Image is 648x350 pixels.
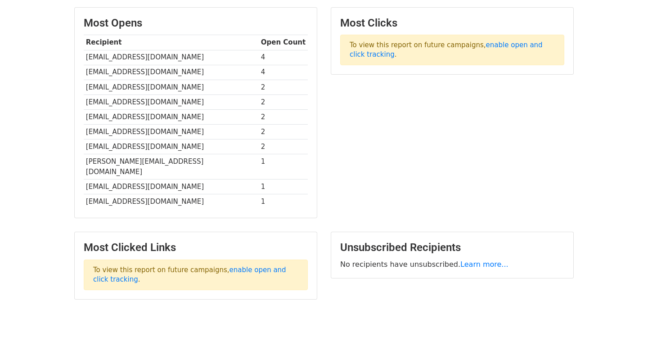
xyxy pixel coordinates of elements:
a: enable open and click tracking [93,266,286,283]
th: Open Count [259,35,308,50]
p: No recipients have unsubscribed. [340,260,564,269]
td: 1 [259,179,308,194]
p: To view this report on future campaigns, . [84,260,308,290]
td: 2 [259,109,308,124]
td: [EMAIL_ADDRESS][DOMAIN_NAME] [84,65,259,80]
td: 1 [259,194,308,209]
a: Learn more... [460,260,508,269]
td: 4 [259,50,308,65]
td: [EMAIL_ADDRESS][DOMAIN_NAME] [84,109,259,124]
td: 2 [259,125,308,139]
td: 2 [259,94,308,109]
td: [EMAIL_ADDRESS][DOMAIN_NAME] [84,194,259,209]
td: 1 [259,154,308,179]
th: Recipient [84,35,259,50]
td: 2 [259,80,308,94]
td: 4 [259,65,308,80]
td: [EMAIL_ADDRESS][DOMAIN_NAME] [84,94,259,109]
td: [PERSON_NAME][EMAIL_ADDRESS][DOMAIN_NAME] [84,154,259,179]
h3: Unsubscribed Recipients [340,241,564,254]
p: To view this report on future campaigns, . [340,35,564,65]
a: enable open and click tracking [350,41,543,58]
td: [EMAIL_ADDRESS][DOMAIN_NAME] [84,179,259,194]
h3: Most Opens [84,17,308,30]
h3: Most Clicked Links [84,241,308,254]
td: [EMAIL_ADDRESS][DOMAIN_NAME] [84,50,259,65]
td: [EMAIL_ADDRESS][DOMAIN_NAME] [84,139,259,154]
td: [EMAIL_ADDRESS][DOMAIN_NAME] [84,125,259,139]
h3: Most Clicks [340,17,564,30]
td: [EMAIL_ADDRESS][DOMAIN_NAME] [84,80,259,94]
td: 2 [259,139,308,154]
iframe: Chat Widget [603,307,648,350]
